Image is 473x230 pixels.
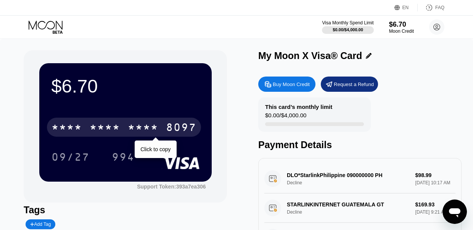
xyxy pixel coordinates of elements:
[137,184,206,190] div: Support Token: 393a7ea306
[273,81,310,88] div: Buy Moon Credit
[334,81,374,88] div: Request a Refund
[394,4,418,11] div: EN
[46,147,95,166] div: 09/27
[51,152,90,164] div: 09/27
[333,27,363,32] div: $0.00 / $4,000.00
[258,77,315,92] div: Buy Moon Credit
[322,20,373,26] div: Visa Monthly Spend Limit
[106,147,140,166] div: 994
[24,204,227,216] div: Tags
[26,219,55,229] div: Add Tag
[435,5,444,10] div: FAQ
[389,29,414,34] div: Moon Credit
[166,122,196,134] div: 8097
[322,20,373,34] div: Visa Monthly Spend Limit$0.00/$4,000.00
[389,21,414,34] div: $6.70Moon Credit
[265,104,332,110] div: This card’s monthly limit
[321,77,378,92] div: Request a Refund
[265,112,306,122] div: $0.00 / $4,000.00
[418,4,444,11] div: FAQ
[258,139,462,150] div: Payment Details
[112,152,135,164] div: 994
[51,75,199,97] div: $6.70
[140,146,171,152] div: Click to copy
[258,50,362,61] div: My Moon X Visa® Card
[442,200,467,224] iframe: Button to launch messaging window
[389,21,414,29] div: $6.70
[402,5,409,10] div: EN
[30,222,51,227] div: Add Tag
[137,184,206,190] div: Support Token:393a7ea306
